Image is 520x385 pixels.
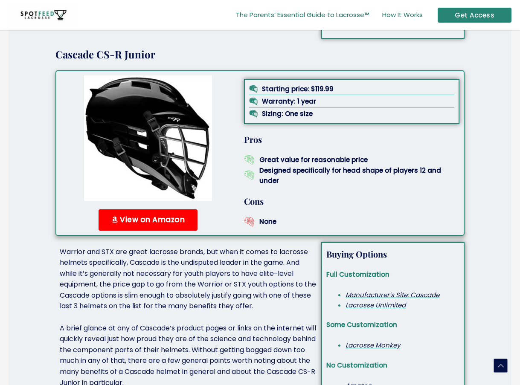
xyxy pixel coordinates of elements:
h5: Pros [244,133,459,146]
span: Sizing: One size [260,109,313,119]
h5: Cons [244,194,459,208]
h5: Buying Options [326,247,459,261]
span: View on Amazon [120,216,185,224]
h4: Cascade CS-R Junior [55,47,465,62]
a: Get Access [438,8,511,23]
strong: Full Customization [326,270,389,279]
img: SpotFeed Lacrosse [9,3,78,27]
strong: No Customization [326,361,387,370]
a: Lacrosse Monkey [346,341,400,350]
a: View on Amazon [99,209,198,231]
a: Manufacturer’s Site: Cascade [346,290,439,299]
span: Great value for reasonable price [257,155,368,165]
strong: Some Customization [326,320,397,329]
span: None [257,217,276,227]
span: Starting price: $119.99 [260,84,334,94]
span: Designed specifically for head shape of players 12 and under [257,165,459,186]
span: Warranty: 1 year [260,96,316,107]
p: Warrior and STX are great lacrosse brands, but when it comes to lacrosse helmets specifically, Ca... [60,246,317,312]
a: Lacrosse Unlimited [346,301,406,310]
